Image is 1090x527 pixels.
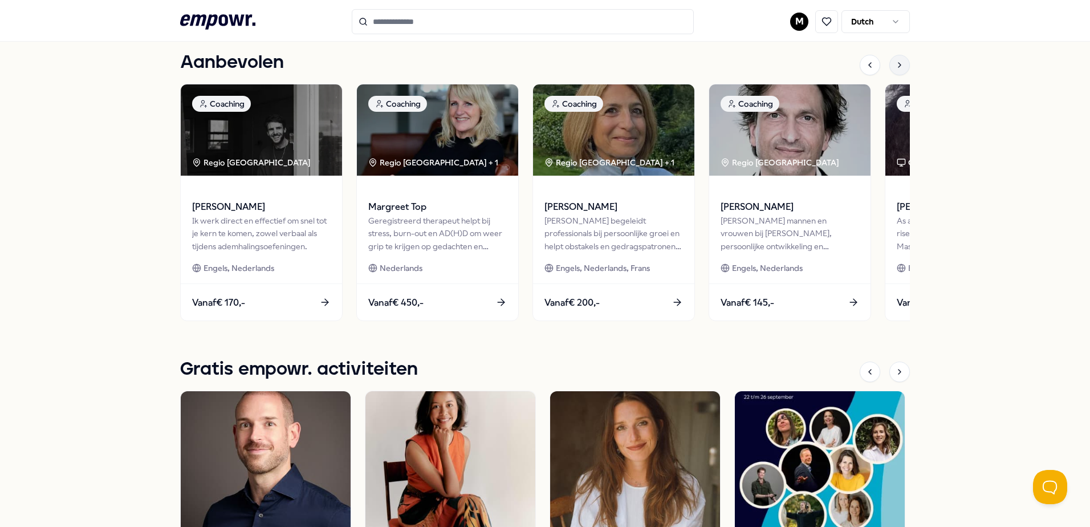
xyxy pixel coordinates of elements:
span: [PERSON_NAME] [897,200,1035,214]
div: [PERSON_NAME] begeleidt professionals bij persoonlijke groei en helpt obstakels en gedragspatrone... [544,214,683,253]
div: As a world traveler, I empower you to rise above uncertainty and self-doubt, Master purposeful cl... [897,214,1035,253]
a: package imageCoachingRegio [GEOGRAPHIC_DATA] [PERSON_NAME][PERSON_NAME] mannen en vrouwen bij [PE... [709,84,871,321]
div: Coaching [544,96,603,112]
span: Nederlands [380,262,422,274]
iframe: Help Scout Beacon - Open [1033,470,1067,504]
img: package image [885,84,1047,176]
input: Search for products, categories or subcategories [352,9,694,34]
div: Coaching [368,96,427,112]
span: Vanaf € 170,- [192,295,245,310]
div: Coaching [721,96,779,112]
div: Coaching [897,96,955,112]
div: Coaching [192,96,251,112]
div: Regio [GEOGRAPHIC_DATA] [721,156,841,169]
span: Vanaf € 145,- [721,295,774,310]
a: package imageCoachingRegio [GEOGRAPHIC_DATA] + 1[PERSON_NAME][PERSON_NAME] begeleidt professional... [532,84,695,321]
div: Regio [GEOGRAPHIC_DATA] + 1 [368,156,498,169]
img: package image [181,84,342,176]
span: Engels, Nederlands [732,262,803,274]
span: Engels, Nederlands, Frans [556,262,650,274]
div: Geregistreerd therapeut helpt bij stress, burn-out en AD(H)D om weer grip te krijgen op gedachten... [368,214,507,253]
h1: Aanbevolen [180,48,284,77]
img: package image [709,84,871,176]
span: [PERSON_NAME] [721,200,859,214]
span: [PERSON_NAME] [192,200,331,214]
span: [PERSON_NAME] [544,200,683,214]
div: Regio [GEOGRAPHIC_DATA] [192,156,312,169]
span: Vanaf € 200,- [544,295,600,310]
img: package image [533,84,694,176]
span: Engels, Mandarijn [908,262,973,274]
span: Engels, Nederlands [204,262,274,274]
div: Ik werk direct en effectief om snel tot je kern te komen, zowel verbaal als tijdens ademhalingsoe... [192,214,331,253]
div: Regio [GEOGRAPHIC_DATA] + 1 [544,156,674,169]
span: Vanaf € 450,- [368,295,424,310]
a: package imageCoachingOnline[PERSON_NAME]As a world traveler, I empower you to rise above uncertai... [885,84,1047,321]
span: Margreet Top [368,200,507,214]
a: package imageCoachingRegio [GEOGRAPHIC_DATA] + 1Margreet TopGeregistreerd therapeut helpt bij str... [356,84,519,321]
img: package image [357,84,518,176]
button: M [790,13,808,31]
a: package imageCoachingRegio [GEOGRAPHIC_DATA] [PERSON_NAME]Ik werk direct en effectief om snel tot... [180,84,343,321]
h1: Gratis empowr. activiteiten [180,355,418,384]
div: [PERSON_NAME] mannen en vrouwen bij [PERSON_NAME], persoonlijke ontwikkeling en leiderschap met d... [721,214,859,253]
span: Vanaf € 160,- [897,295,950,310]
div: Online [897,156,932,169]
